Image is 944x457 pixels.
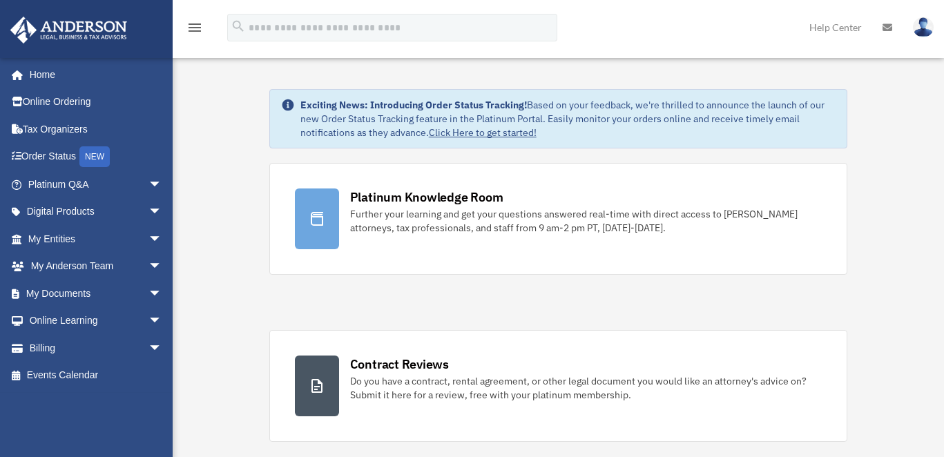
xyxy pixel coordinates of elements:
a: Platinum Q&Aarrow_drop_down [10,171,183,198]
i: menu [186,19,203,36]
a: Order StatusNEW [10,143,183,171]
strong: Exciting News: Introducing Order Status Tracking! [300,99,527,111]
div: Based on your feedback, we're thrilled to announce the launch of our new Order Status Tracking fe... [300,98,836,139]
a: Click Here to get started! [429,126,537,139]
a: Platinum Knowledge Room Further your learning and get your questions answered real-time with dire... [269,163,848,275]
a: Home [10,61,176,88]
a: Online Ordering [10,88,183,116]
a: Contract Reviews Do you have a contract, rental agreement, or other legal document you would like... [269,330,848,442]
div: Contract Reviews [350,356,449,373]
a: Digital Productsarrow_drop_down [10,198,183,226]
div: Platinum Knowledge Room [350,188,503,206]
span: arrow_drop_down [148,253,176,281]
a: menu [186,24,203,36]
span: arrow_drop_down [148,198,176,226]
span: arrow_drop_down [148,334,176,362]
span: arrow_drop_down [148,307,176,336]
div: Further your learning and get your questions answered real-time with direct access to [PERSON_NAM... [350,207,822,235]
span: arrow_drop_down [148,225,176,253]
a: Billingarrow_drop_down [10,334,183,362]
img: User Pic [913,17,934,37]
span: arrow_drop_down [148,280,176,308]
a: My Entitiesarrow_drop_down [10,225,183,253]
a: Online Learningarrow_drop_down [10,307,183,335]
a: My Anderson Teamarrow_drop_down [10,253,183,280]
span: arrow_drop_down [148,171,176,199]
div: NEW [79,146,110,167]
a: Tax Organizers [10,115,183,143]
img: Anderson Advisors Platinum Portal [6,17,131,43]
i: search [231,19,246,34]
div: Do you have a contract, rental agreement, or other legal document you would like an attorney's ad... [350,374,822,402]
a: My Documentsarrow_drop_down [10,280,183,307]
a: Events Calendar [10,362,183,389]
